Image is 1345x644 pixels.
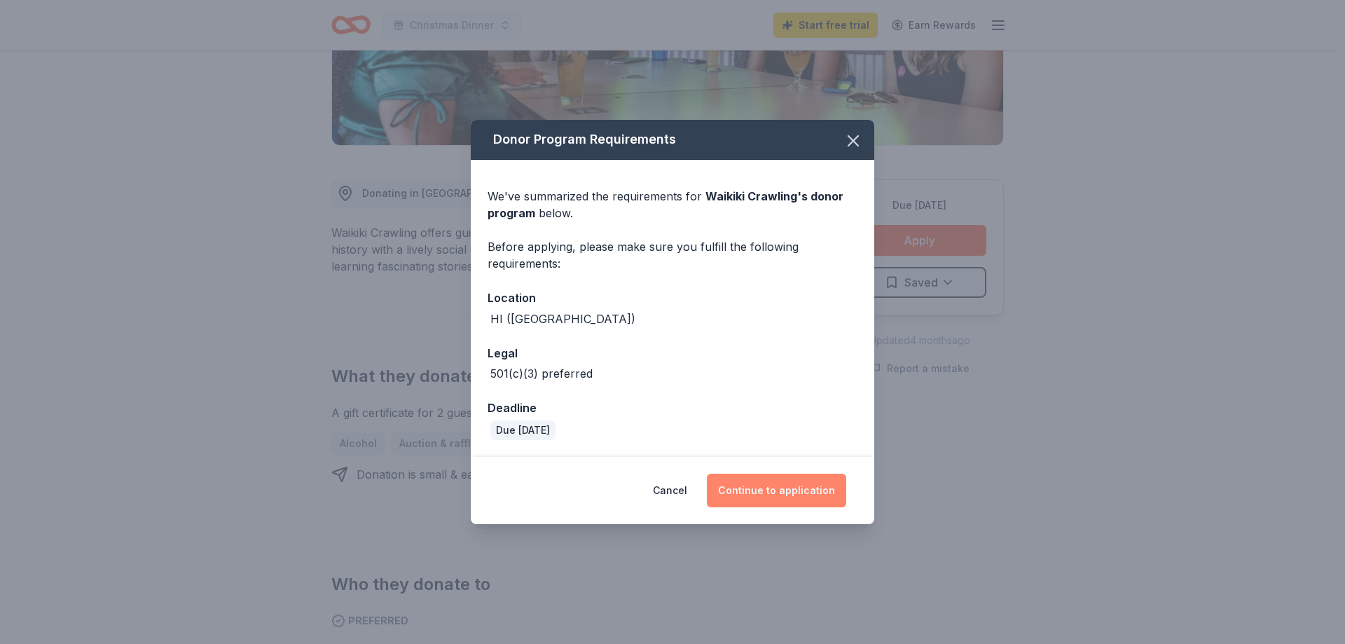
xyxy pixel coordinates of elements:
[471,120,874,160] div: Donor Program Requirements
[488,238,857,272] div: Before applying, please make sure you fulfill the following requirements:
[488,289,857,307] div: Location
[490,365,593,382] div: 501(c)(3) preferred
[490,310,635,327] div: HI ([GEOGRAPHIC_DATA])
[707,474,846,507] button: Continue to application
[490,420,556,440] div: Due [DATE]
[488,399,857,417] div: Deadline
[488,344,857,362] div: Legal
[653,474,687,507] button: Cancel
[488,188,857,221] div: We've summarized the requirements for below.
